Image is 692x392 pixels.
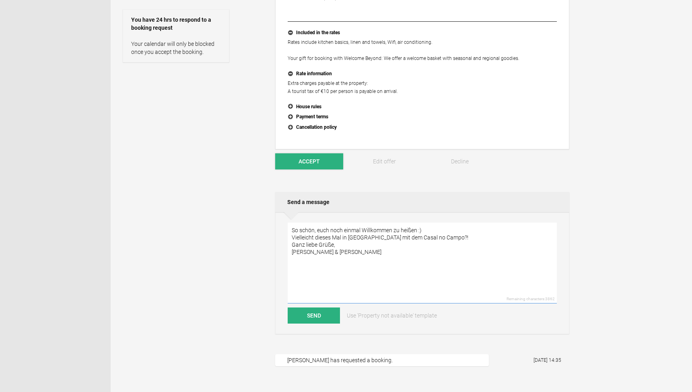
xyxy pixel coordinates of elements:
p: Extra charges payable at the property: A tourist tax of €10 per person is payable on arrival. [288,79,557,95]
button: Included in the rates [288,28,557,38]
button: Cancellation policy [288,122,557,133]
strong: You have 24 hrs to respond to a booking request [131,16,221,32]
button: Rate information [288,69,557,79]
a: Edit offer [351,153,419,169]
span: Decline [451,158,469,165]
button: Payment terms [288,112,557,122]
button: Accept [275,153,343,169]
span: Accept [299,158,320,165]
p: Your calendar will only be blocked once you accept the booking. [131,40,221,56]
flynt-date-display: [DATE] 14:35 [533,357,561,363]
button: Decline [426,153,494,169]
div: [PERSON_NAME] has requested a booking. [275,354,489,366]
p: Rates include kitchen basics, linen and towels, Wifi, air conditioning. Your gift for booking wit... [288,38,557,62]
button: House rules [288,102,557,112]
h2: Send a message [275,192,569,212]
button: Send [288,307,340,324]
a: Use 'Property not available' template [341,307,443,324]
